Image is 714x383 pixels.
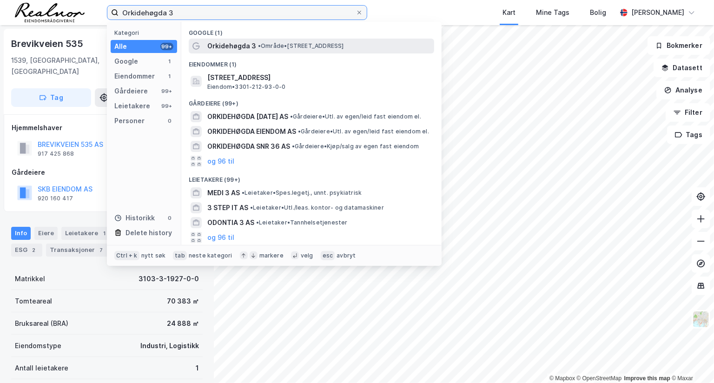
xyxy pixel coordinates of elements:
span: ORKIDEHØGDA SNR 36 AS [207,141,290,152]
img: Z [692,310,710,328]
div: 99+ [160,102,173,110]
span: • [292,143,295,150]
button: og 96 til [207,156,234,167]
div: Google [114,56,138,67]
a: Improve this map [624,375,670,382]
div: Brevikveien 535 [11,36,85,51]
div: 99+ [160,87,173,95]
button: Datasett [654,59,710,77]
button: og 96 til [207,232,234,243]
div: Kart [502,7,516,18]
div: 1 [196,363,199,374]
span: [STREET_ADDRESS] [207,72,430,83]
div: 2 [29,245,39,255]
div: esc [321,251,335,260]
div: markere [259,252,284,259]
span: Eiendom • 3301-212-93-0-0 [207,83,286,91]
div: [PERSON_NAME] [631,7,684,18]
span: • [242,189,245,196]
div: Ctrl + k [114,251,139,260]
span: Gårdeiere • Kjøp/salg av egen fast eiendom [292,143,419,150]
div: Alle [114,41,127,52]
div: Gårdeiere [114,86,148,97]
a: OpenStreetMap [577,375,622,382]
div: Bolig [590,7,606,18]
span: ORKIDEHØGDA EIENDOM AS [207,126,296,137]
span: Leietaker • Utl./leas. kontor- og datamaskiner [250,204,384,211]
span: Gårdeiere • Utl. av egen/leid fast eiendom el. [290,113,421,120]
div: Google (1) [181,22,442,39]
span: 3 STEP IT AS [207,202,248,213]
div: Historikk [114,212,155,224]
div: Leietakere [61,227,113,240]
span: ORKIDEHØGDA [DATE] AS [207,111,288,122]
div: Kategori [114,29,177,36]
div: Eiendommer (1) [181,53,442,70]
span: Orkidehøgda 3 [207,40,256,52]
div: Gårdeiere [12,167,202,178]
div: Bruksareal (BRA) [15,318,68,329]
div: Personer [114,115,145,126]
div: 1 [100,229,109,238]
div: 917 425 868 [38,150,74,158]
button: Filter [666,103,710,122]
div: ESG [11,244,42,257]
span: Område • [STREET_ADDRESS] [258,42,344,50]
div: 0 [166,214,173,222]
span: ODONTIA 3 AS [207,217,254,228]
div: 70 383 ㎡ [167,296,199,307]
iframe: Chat Widget [668,338,714,383]
div: Eiendommer [114,71,155,82]
div: 1539, [GEOGRAPHIC_DATA], [GEOGRAPHIC_DATA] [11,55,161,77]
button: Tag [11,88,91,107]
div: Mine Tags [536,7,569,18]
div: Eiere [34,227,58,240]
button: Analyse [656,81,710,99]
div: Eiendomstype [15,340,61,351]
div: velg [301,252,313,259]
div: 7 [97,245,106,255]
div: 920 160 417 [38,195,73,202]
div: Matrikkel [15,273,45,284]
div: Leietakere [114,100,150,112]
span: • [298,128,301,135]
span: • [258,42,261,49]
span: • [256,219,259,226]
span: • [290,113,293,120]
img: realnor-logo.934646d98de889bb5806.png [15,3,85,22]
div: 99+ [160,43,173,50]
div: Industri, Logistikk [140,340,199,351]
div: avbryt [337,252,356,259]
div: nytt søk [141,252,166,259]
div: Delete history [126,227,172,238]
div: 0 [166,117,173,125]
span: MEDI 3 AS [207,187,240,198]
div: tab [173,251,187,260]
span: • [250,204,253,211]
div: Kontrollprogram for chat [668,338,714,383]
div: Leietakere (99+) [181,169,442,185]
button: Bokmerker [648,36,710,55]
input: Søk på adresse, matrikkel, gårdeiere, leietakere eller personer [119,6,356,20]
div: Transaksjoner [46,244,110,257]
span: Gårdeiere • Utl. av egen/leid fast eiendom el. [298,128,429,135]
span: Leietaker • Tannhelsetjenester [256,219,348,226]
div: neste kategori [189,252,232,259]
div: Gårdeiere (99+) [181,92,442,109]
div: 1 [166,73,173,80]
div: 3103-3-1927-0-0 [139,273,199,284]
span: Leietaker • Spes.legetj., unnt. psykiatrisk [242,189,362,197]
button: Tags [667,125,710,144]
div: 1 [166,58,173,65]
a: Mapbox [549,375,575,382]
div: Info [11,227,31,240]
div: Hjemmelshaver [12,122,202,133]
div: Tomteareal [15,296,52,307]
div: Antall leietakere [15,363,68,374]
div: 24 888 ㎡ [167,318,199,329]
